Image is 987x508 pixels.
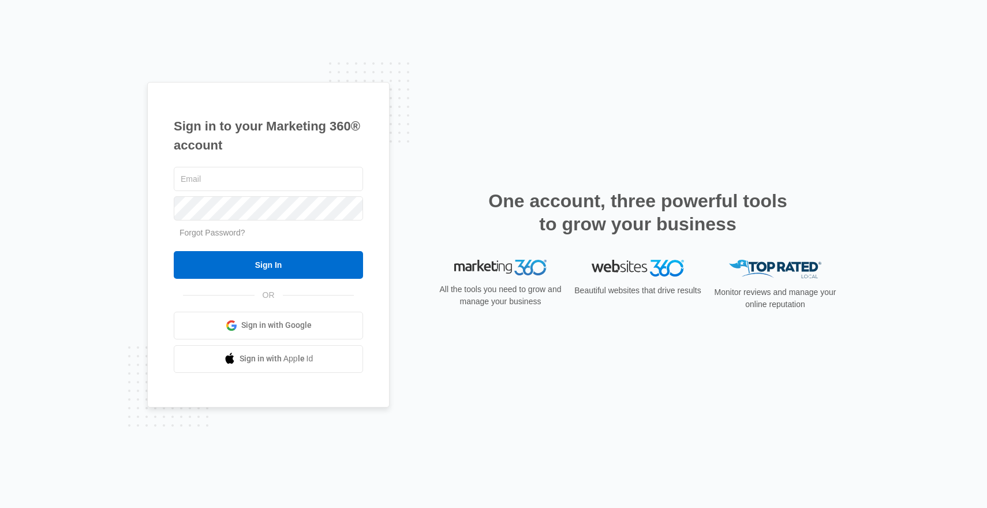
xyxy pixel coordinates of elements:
a: Sign in with Google [174,312,363,339]
a: Forgot Password? [180,228,245,237]
p: All the tools you need to grow and manage your business [436,283,565,308]
img: Marketing 360 [454,260,547,276]
p: Beautiful websites that drive results [573,285,702,297]
input: Email [174,167,363,191]
span: Sign in with Apple Id [240,353,313,365]
a: Sign in with Apple Id [174,345,363,373]
img: Top Rated Local [729,260,821,279]
h1: Sign in to your Marketing 360® account [174,117,363,155]
span: Sign in with Google [241,319,312,331]
input: Sign In [174,251,363,279]
span: OR [255,289,283,301]
p: Monitor reviews and manage your online reputation [711,286,840,311]
h2: One account, three powerful tools to grow your business [485,189,791,236]
img: Websites 360 [592,260,684,277]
